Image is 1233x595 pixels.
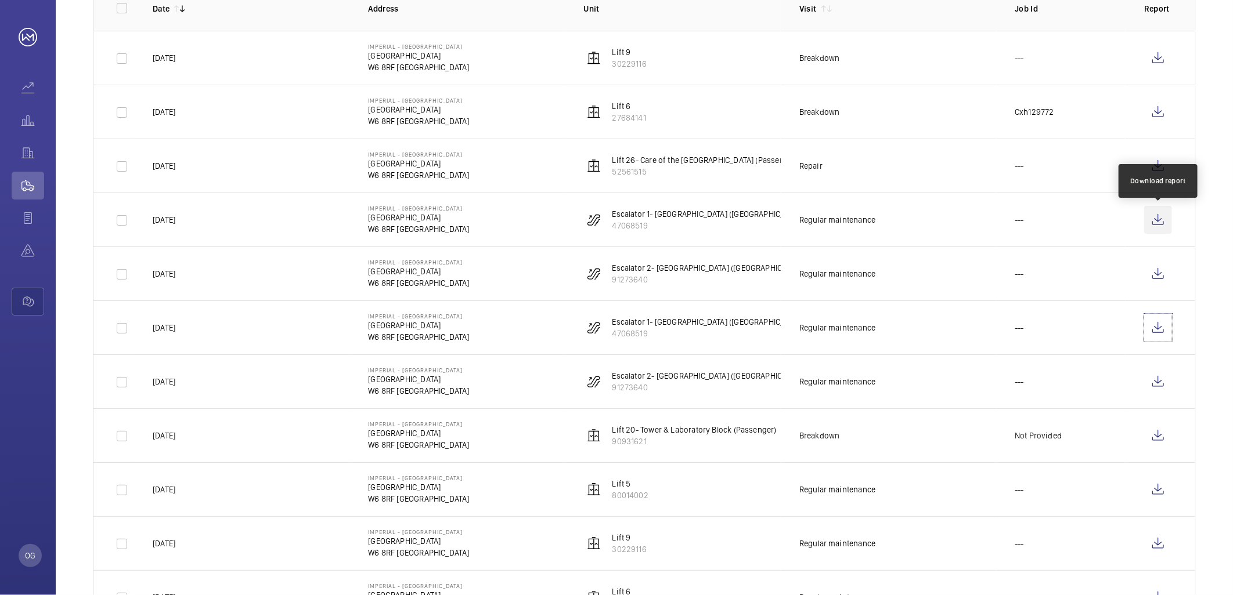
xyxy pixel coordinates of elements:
p: Escalator 2- [GEOGRAPHIC_DATA] ([GEOGRAPHIC_DATA]) [612,262,809,274]
img: escalator.svg [587,267,601,281]
p: W6 8RF [GEOGRAPHIC_DATA] [368,61,469,73]
p: W6 8RF [GEOGRAPHIC_DATA] [368,169,469,181]
p: --- [1015,160,1024,172]
p: [GEOGRAPHIC_DATA] [368,212,469,223]
p: 90931621 [612,436,777,447]
img: escalator.svg [587,375,601,389]
div: Breakdown [799,52,840,64]
p: --- [1015,52,1024,64]
p: 47068519 [612,328,807,339]
p: Escalator 1- [GEOGRAPHIC_DATA] ([GEOGRAPHIC_DATA]) [612,316,807,328]
p: Imperial - [GEOGRAPHIC_DATA] [368,151,469,158]
img: elevator.svg [587,51,601,65]
p: Imperial - [GEOGRAPHIC_DATA] [368,205,469,212]
p: [DATE] [153,376,175,387]
p: [DATE] [153,106,175,118]
p: [GEOGRAPHIC_DATA] [368,373,469,385]
img: elevator.svg [587,159,601,173]
p: W6 8RF [GEOGRAPHIC_DATA] [368,115,469,127]
p: --- [1015,484,1024,495]
p: W6 8RF [GEOGRAPHIC_DATA] [368,493,469,505]
p: 47068519 [612,220,807,231]
p: Report [1144,3,1172,14]
p: Imperial - [GEOGRAPHIC_DATA] [368,97,469,104]
p: Lift 5 [612,478,648,489]
p: 80014002 [612,489,648,501]
p: [DATE] [153,268,175,280]
p: Imperial - [GEOGRAPHIC_DATA] [368,43,469,50]
p: [DATE] [153,322,175,333]
p: Lift 6 [612,100,646,112]
div: Breakdown [799,106,840,118]
img: elevator.svg [587,105,601,119]
p: --- [1015,538,1024,549]
p: Not Provided [1015,430,1062,441]
p: [GEOGRAPHIC_DATA] [368,320,469,331]
p: OG [25,550,35,561]
p: 52561515 [612,166,799,177]
div: Regular maintenance [799,484,875,495]
img: elevator.svg [587,536,601,550]
p: Imperial - [GEOGRAPHIC_DATA] [368,474,469,481]
p: Unit [584,3,781,14]
img: escalator.svg [587,321,601,335]
div: Regular maintenance [799,268,875,280]
p: W6 8RF [GEOGRAPHIC_DATA] [368,547,469,558]
div: Regular maintenance [799,322,875,333]
p: Job Id [1015,3,1126,14]
p: [DATE] [153,160,175,172]
p: [GEOGRAPHIC_DATA] [368,158,469,169]
p: Imperial - [GEOGRAPHIC_DATA] [368,420,469,427]
p: --- [1015,214,1024,226]
p: Lift 9 [612,46,647,58]
p: W6 8RF [GEOGRAPHIC_DATA] [368,385,469,397]
div: Regular maintenance [799,376,875,387]
p: 30229116 [612,543,647,555]
p: Imperial - [GEOGRAPHIC_DATA] [368,528,469,535]
p: [GEOGRAPHIC_DATA] [368,427,469,439]
img: escalator.svg [587,213,601,227]
p: [DATE] [153,52,175,64]
div: Regular maintenance [799,214,875,226]
p: [GEOGRAPHIC_DATA] [368,481,469,493]
div: Repair [799,160,823,172]
p: Escalator 2- [GEOGRAPHIC_DATA] ([GEOGRAPHIC_DATA]) [612,370,809,382]
p: --- [1015,322,1024,333]
p: --- [1015,376,1024,387]
p: W6 8RF [GEOGRAPHIC_DATA] [368,223,469,235]
p: [GEOGRAPHIC_DATA] [368,535,469,547]
p: W6 8RF [GEOGRAPHIC_DATA] [368,277,469,289]
p: W6 8RF [GEOGRAPHIC_DATA] [368,331,469,343]
p: W6 8RF [GEOGRAPHIC_DATA] [368,439,469,451]
p: Lift 26- Care of the [GEOGRAPHIC_DATA] (Passenger) [612,154,799,166]
div: Download report [1130,176,1186,186]
img: elevator.svg [587,429,601,442]
p: [DATE] [153,484,175,495]
p: Visit [799,3,817,14]
p: [GEOGRAPHIC_DATA] [368,104,469,115]
div: Breakdown [799,430,840,441]
p: --- [1015,268,1024,280]
p: [DATE] [153,214,175,226]
p: [DATE] [153,430,175,441]
p: Imperial - [GEOGRAPHIC_DATA] [368,367,469,373]
p: 91273640 [612,274,809,285]
p: Imperial - [GEOGRAPHIC_DATA] [368,582,469,589]
p: [DATE] [153,538,175,549]
p: Imperial - [GEOGRAPHIC_DATA] [368,313,469,320]
p: Lift 9 [612,532,647,543]
p: Address [368,3,565,14]
p: 27684141 [612,112,646,124]
p: 30229116 [612,58,647,70]
p: Escalator 1- [GEOGRAPHIC_DATA] ([GEOGRAPHIC_DATA]) [612,208,807,220]
p: Cxh129772 [1015,106,1054,118]
img: elevator.svg [587,482,601,496]
div: Regular maintenance [799,538,875,549]
p: Lift 20- Tower & Laboratory Block (Passenger) [612,424,777,436]
p: Imperial - [GEOGRAPHIC_DATA] [368,259,469,266]
p: Date [153,3,170,14]
p: 91273640 [612,382,809,393]
p: [GEOGRAPHIC_DATA] [368,50,469,61]
p: [GEOGRAPHIC_DATA] [368,266,469,277]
